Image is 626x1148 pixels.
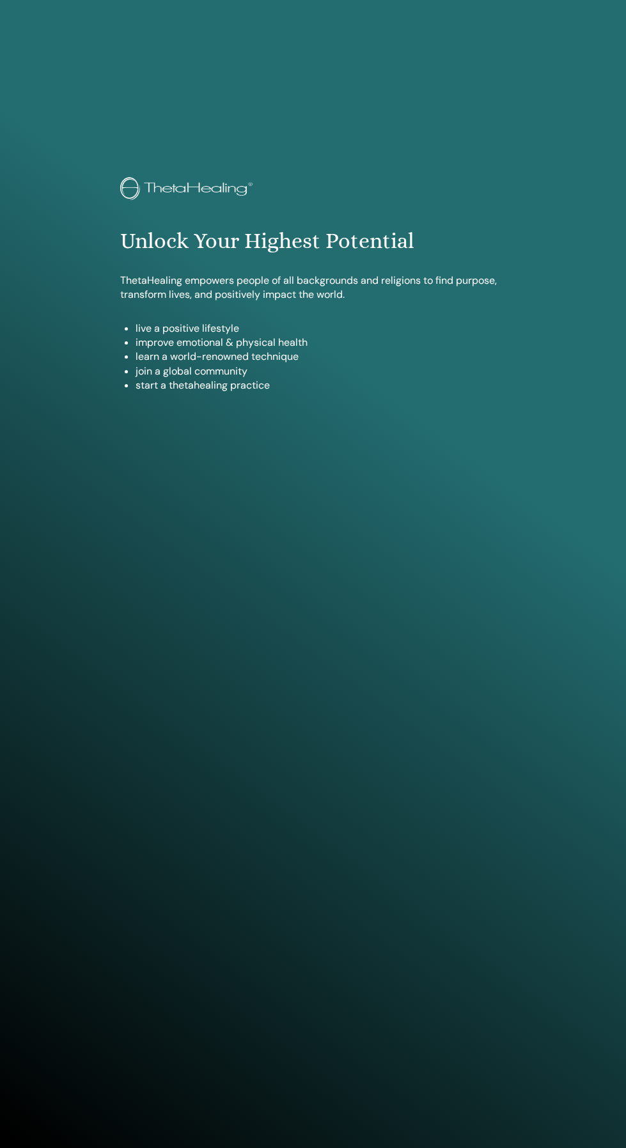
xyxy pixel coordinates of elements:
li: improve emotional & physical health [136,336,506,350]
li: start a thetahealing practice [136,378,506,392]
li: live a positive lifestyle [136,322,506,336]
li: learn a world-renowned technique [136,350,506,364]
h1: Unlock Your Highest Potential [120,228,506,254]
li: join a global community [136,364,506,378]
p: ThetaHealing empowers people of all backgrounds and religions to find purpose, transform lives, a... [120,274,506,302]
